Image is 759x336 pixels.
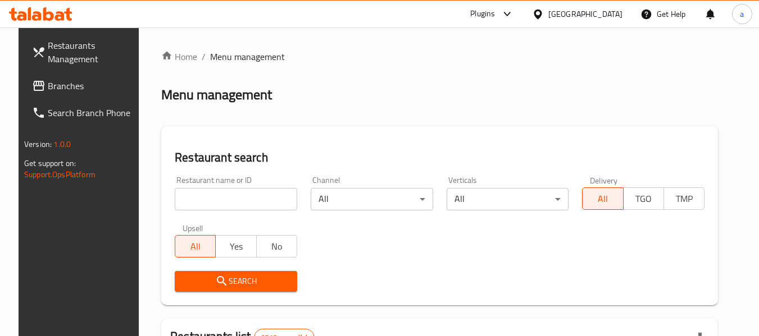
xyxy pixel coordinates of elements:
[548,8,622,20] div: [GEOGRAPHIC_DATA]
[161,50,197,63] a: Home
[24,137,52,151] span: Version:
[183,224,203,232] label: Upsell
[175,271,297,292] button: Search
[180,238,211,255] span: All
[161,86,272,104] h2: Menu management
[23,99,146,126] a: Search Branch Phone
[161,50,718,63] nav: breadcrumb
[447,188,569,210] div: All
[53,137,71,151] span: 1.0.0
[24,156,76,171] span: Get support on:
[220,238,252,255] span: Yes
[23,32,146,72] a: Restaurants Management
[587,191,619,207] span: All
[628,191,660,207] span: TGO
[175,149,705,166] h2: Restaurant search
[48,106,137,119] span: Search Branch Phone
[623,187,664,210] button: TGO
[48,39,137,66] span: Restaurants Management
[215,235,256,257] button: Yes
[311,188,433,210] div: All
[582,187,623,210] button: All
[210,50,285,63] span: Menu management
[470,7,495,21] div: Plugins
[256,235,297,257] button: No
[590,176,618,184] label: Delivery
[202,50,206,63] li: /
[175,188,297,210] input: Search for restaurant name or ID..
[663,187,705,210] button: TMP
[669,191,700,207] span: TMP
[261,238,293,255] span: No
[184,274,288,288] span: Search
[24,167,96,182] a: Support.OpsPlatform
[175,235,216,257] button: All
[48,79,137,93] span: Branches
[23,72,146,99] a: Branches
[740,8,744,20] span: a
